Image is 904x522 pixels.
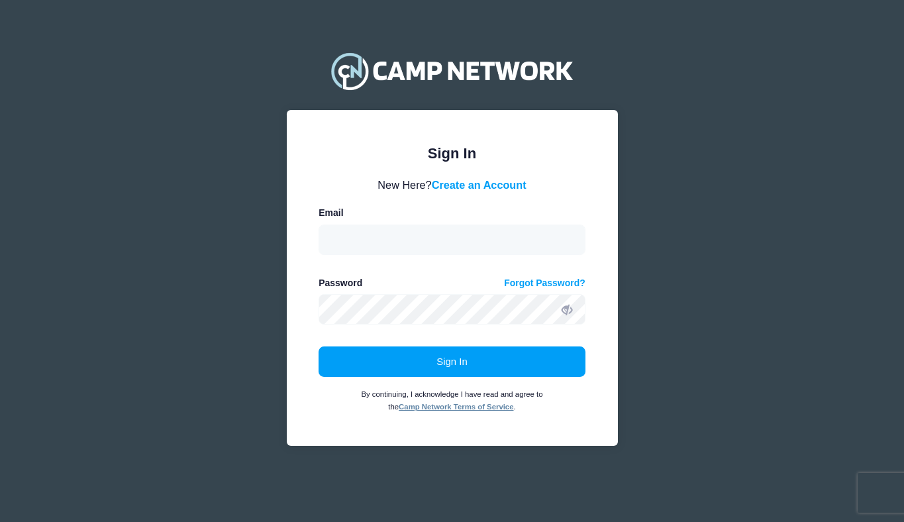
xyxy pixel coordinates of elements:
div: New Here? [319,177,585,193]
img: Camp Network [325,44,578,97]
label: Password [319,276,362,290]
a: Create an Account [432,179,527,191]
a: Forgot Password? [504,276,585,290]
div: Sign In [319,142,585,164]
small: By continuing, I acknowledge I have read and agree to the . [361,390,542,411]
button: Sign In [319,346,585,377]
a: Camp Network Terms of Service [399,403,513,411]
label: Email [319,206,343,220]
